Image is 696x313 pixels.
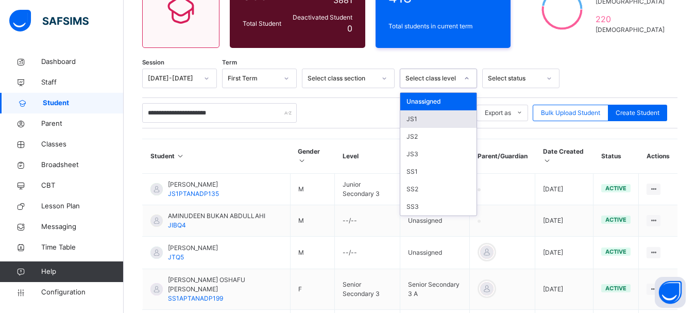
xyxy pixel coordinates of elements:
[335,205,400,237] td: --/--
[168,180,219,189] span: [PERSON_NAME]
[639,139,677,174] th: Actions
[605,216,626,223] span: active
[142,58,164,67] span: Session
[168,294,223,302] span: SS1APTANADP199
[290,237,335,269] td: M
[168,243,218,253] span: [PERSON_NAME]
[335,174,400,205] td: Junior Secondary 3
[596,25,665,35] span: [DEMOGRAPHIC_DATA]
[168,253,184,261] span: JTQ5
[290,174,335,205] td: M
[222,58,237,67] span: Term
[488,74,540,83] div: Select status
[596,13,665,25] span: 220
[535,139,593,174] th: Date Created
[400,205,470,237] td: Unassigned
[541,108,600,118] span: Bulk Upload Student
[168,211,265,221] span: AMINUDEEN BUKAN ABDULLAHI
[605,185,626,192] span: active
[298,157,307,164] i: Sort in Ascending Order
[41,119,124,129] span: Parent
[605,285,626,292] span: active
[535,269,593,310] td: [DATE]
[400,163,477,180] div: SS1
[176,152,185,160] i: Sort in Ascending Order
[41,267,123,277] span: Help
[291,13,352,22] span: Deactivated Student
[290,205,335,237] td: M
[535,174,593,205] td: [DATE]
[616,108,659,118] span: Create Student
[41,180,124,191] span: CBT
[290,269,335,310] td: F
[485,108,511,118] span: Export as
[168,221,186,229] span: JIBQ4
[400,269,470,310] td: Senior Secondary 3 A
[308,74,376,83] div: Select class section
[148,74,198,83] div: [DATE]-[DATE]
[347,23,352,34] span: 0
[41,139,124,150] span: Classes
[400,237,470,269] td: Unassigned
[400,198,477,216] div: SS3
[655,277,686,308] button: Open asap
[400,180,477,198] div: SS2
[400,110,477,128] div: JS1
[335,139,400,174] th: Level
[41,201,124,211] span: Lesson Plan
[41,222,124,232] span: Messaging
[470,139,535,174] th: Parent/Guardian
[240,17,288,31] div: Total Student
[535,205,593,237] td: [DATE]
[41,77,124,88] span: Staff
[400,145,477,163] div: JS3
[405,74,458,83] div: Select class level
[605,248,626,255] span: active
[43,98,124,108] span: Student
[290,139,335,174] th: Gender
[9,10,89,31] img: safsims
[400,128,477,145] div: JS2
[168,190,219,197] span: JS1PTANADP135
[41,287,123,298] span: Configuration
[535,237,593,269] td: [DATE]
[335,237,400,269] td: --/--
[335,269,400,310] td: Senior Secondary 3
[41,160,124,170] span: Broadsheet
[168,275,282,294] span: [PERSON_NAME] OSHAFU [PERSON_NAME]
[388,22,498,31] span: Total students in current term
[41,57,124,67] span: Dashboard
[228,74,278,83] div: First Term
[593,139,639,174] th: Status
[543,157,552,164] i: Sort in Ascending Order
[400,93,477,110] div: Unassigned
[41,242,124,253] span: Time Table
[143,139,291,174] th: Student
